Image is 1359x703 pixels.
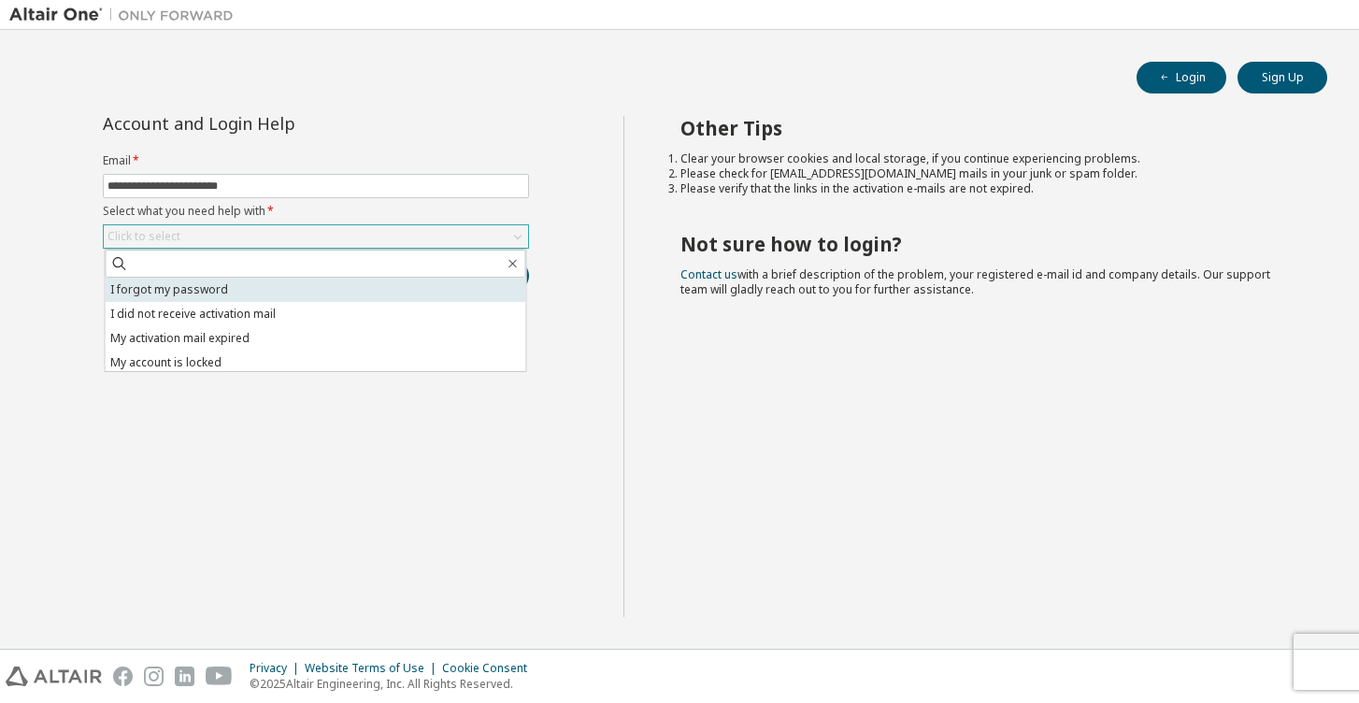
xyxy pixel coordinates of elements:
div: Click to select [107,229,180,244]
li: I forgot my password [106,278,526,302]
img: instagram.svg [144,667,164,686]
button: Sign Up [1237,62,1327,93]
div: Account and Login Help [103,116,444,131]
div: Cookie Consent [442,661,538,676]
button: Login [1137,62,1226,93]
div: Website Terms of Use [305,661,442,676]
p: © 2025 Altair Engineering, Inc. All Rights Reserved. [250,676,538,692]
img: facebook.svg [113,667,133,686]
a: Contact us [680,266,737,282]
li: Please verify that the links in the activation e-mails are not expired. [680,181,1295,196]
label: Email [103,153,529,168]
label: Select what you need help with [103,204,529,219]
img: altair_logo.svg [6,667,102,686]
li: Please check for [EMAIL_ADDRESS][DOMAIN_NAME] mails in your junk or spam folder. [680,166,1295,181]
img: linkedin.svg [175,667,194,686]
h2: Not sure how to login? [680,232,1295,256]
div: Click to select [104,225,528,248]
h2: Other Tips [680,116,1295,140]
span: with a brief description of the problem, your registered e-mail id and company details. Our suppo... [680,266,1270,297]
div: Privacy [250,661,305,676]
img: youtube.svg [206,667,233,686]
img: Altair One [9,6,243,24]
li: Clear your browser cookies and local storage, if you continue experiencing problems. [680,151,1295,166]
